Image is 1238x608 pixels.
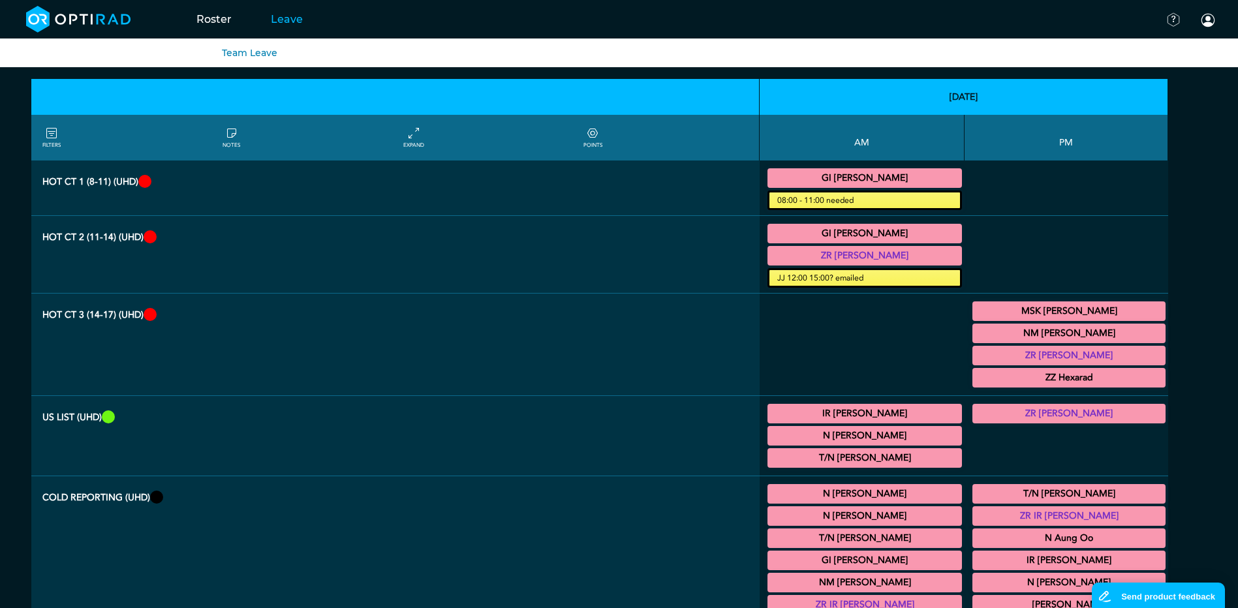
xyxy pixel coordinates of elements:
[767,528,962,548] div: General CT/General MRI 08:00 - 09:00
[767,404,962,423] div: General US 09:00 - 12:00
[767,484,962,504] div: General CT/General MRI 08:00 - 09:00
[974,303,1164,319] summary: MSK [PERSON_NAME]
[965,115,1168,160] th: PM
[403,126,424,149] a: collapse/expand entries
[769,450,960,466] summary: T/N [PERSON_NAME]
[767,224,962,243] div: CT Trauma & Urgent 11:00 - 14:00
[972,528,1166,548] div: General CT/General MRI 12:30 - 13:30
[769,170,960,186] summary: GI [PERSON_NAME]
[974,486,1164,502] summary: T/N [PERSON_NAME]
[972,301,1166,321] div: CT Trauma & Urgent 14:00 - 17:00
[972,551,1166,570] div: General CT 13:00 - 15:00
[31,396,760,476] th: US list (UHD)
[31,294,760,396] th: Hot CT 3 (14-17) (UHD)
[222,47,277,59] a: Team Leave
[767,506,962,526] div: CT Neuro/MRI Neuro 08:00 - 09:00
[769,226,960,241] summary: GI [PERSON_NAME]
[974,406,1164,421] summary: ZR [PERSON_NAME]
[760,79,1168,115] th: [DATE]
[974,508,1164,524] summary: ZR IR [PERSON_NAME]
[769,575,960,590] summary: NM [PERSON_NAME]
[767,246,962,266] div: CT Trauma & Urgent 11:00 - 14:00
[972,324,1166,343] div: CT Trauma & Urgent 14:00 - 17:00
[974,370,1164,386] summary: ZZ Hexarad
[972,404,1166,423] div: General US 14:00 - 16:00
[767,448,962,468] div: US General Adult 09:00 - 12:00
[223,126,240,149] a: show/hide notes
[769,553,960,568] summary: GI [PERSON_NAME]
[769,486,960,502] summary: N [PERSON_NAME]
[31,160,760,216] th: Hot CT 1 (8-11) (UHD)
[42,126,61,149] a: FILTERS
[769,428,960,444] summary: N [PERSON_NAME]
[760,115,965,160] th: AM
[769,530,960,546] summary: T/N [PERSON_NAME]
[972,506,1166,526] div: General IR 12:00 - 17:00
[767,573,962,592] div: General CT/General NM 09:00 - 10:00
[974,530,1164,546] summary: N Aung Oo
[769,406,960,421] summary: IR [PERSON_NAME]
[769,248,960,264] summary: ZR [PERSON_NAME]
[972,573,1166,592] div: General CT/General MRI 13:00 - 17:00
[767,168,962,188] div: CT Trauma & Urgent 08:00 - 11:00
[974,575,1164,590] summary: N [PERSON_NAME]
[769,508,960,524] summary: N [PERSON_NAME]
[974,326,1164,341] summary: NM [PERSON_NAME]
[26,6,131,33] img: brand-opti-rad-logos-blue-and-white-d2f68631ba2948856bd03f2d395fb146ddc8fb01b4b6e9315ea85fa773367...
[31,216,760,294] th: Hot CT 2 (11-14) (UHD)
[767,551,962,570] div: General CT/General MRI 09:00 - 13:00
[972,346,1166,365] div: CT Trauma & Urgent 14:00 - 17:00
[583,126,602,149] a: collapse/expand expected points
[767,426,962,446] div: General US 09:00 - 12:00
[974,348,1164,363] summary: ZR [PERSON_NAME]
[769,192,960,208] small: 08:00 - 11:00 needed
[972,368,1166,388] div: CT Trauma & Urgent 14:00 - 17:00
[769,270,960,286] small: JJ 12:00 15:00? emailed
[974,553,1164,568] summary: IR [PERSON_NAME]
[972,484,1166,504] div: General CT/General MRI 12:00 - 16:00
